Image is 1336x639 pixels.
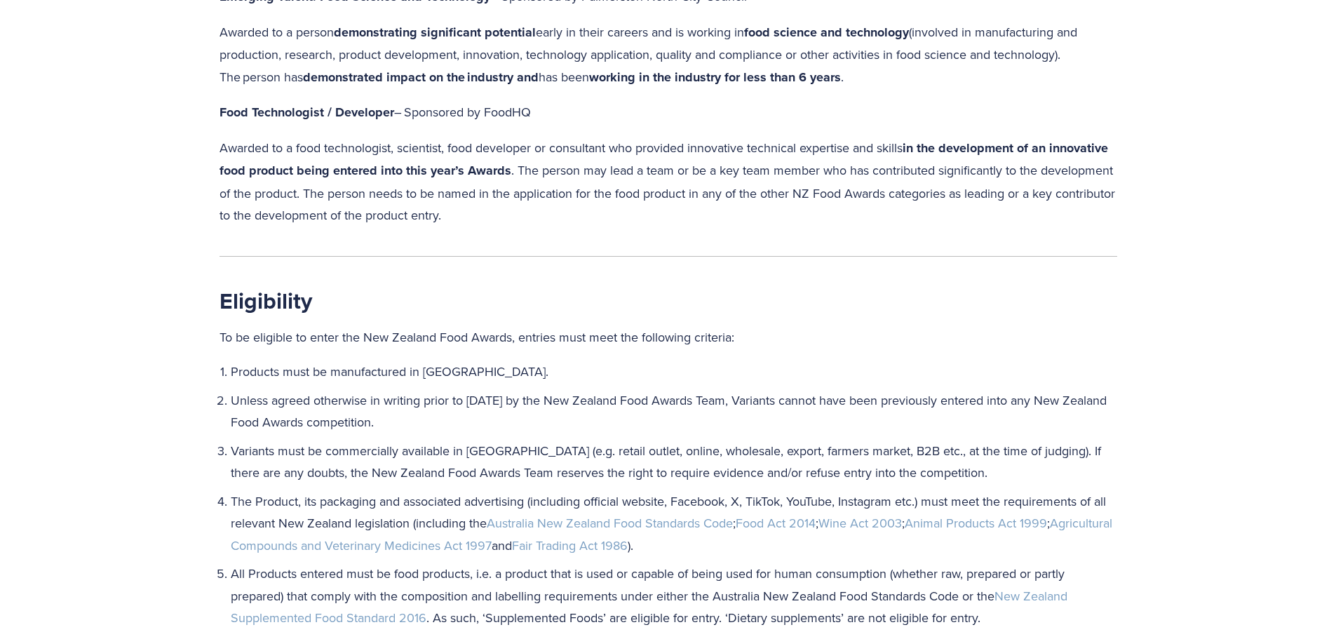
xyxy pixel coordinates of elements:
[220,21,1117,89] p: Awarded to a person early in their careers and is working in (involved in manufacturing and produ...
[231,361,1117,383] p: Products must be manufactured in [GEOGRAPHIC_DATA].
[512,537,628,554] a: Fair Trading Act 1986
[231,490,1117,557] p: The Product, its packaging and associated advertising (including official website, Facebook, X, T...
[334,23,536,41] strong: demonstrating significant potential
[818,514,902,532] a: Wine Act 2003
[744,23,909,41] strong: food science and technology
[231,514,1116,554] a: Agricultural Compounds and Veterinary Medicines Act 1997
[220,284,312,317] strong: Eligibility
[303,68,539,86] strong: demonstrated impact on the industry and
[231,563,1117,629] p: All Products entered must be food products, i.e. a product that is used or capable of being used ...
[736,514,816,532] a: Food Act 2014
[231,440,1117,484] p: Variants must be commercially available in [GEOGRAPHIC_DATA] (e.g. retail outlet, online, wholesa...
[487,514,733,532] a: Australia New Zealand Food Standards Code
[905,514,1047,532] a: Animal Products Act 1999
[220,326,1117,349] p: To be eligible to enter the New Zealand Food Awards, entries must meet the following criteria:
[589,68,841,86] strong: working in the industry for less than 6 years
[220,103,394,121] strong: Food Technologist / Developer
[220,101,1117,124] p: – Sponsored by FoodHQ
[220,137,1117,227] p: Awarded to a food technologist, scientist, food developer or consultant who provided innovative t...
[231,389,1117,433] p: Unless agreed otherwise in writing prior to [DATE] by the New Zealand Food Awards Team, Variants ...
